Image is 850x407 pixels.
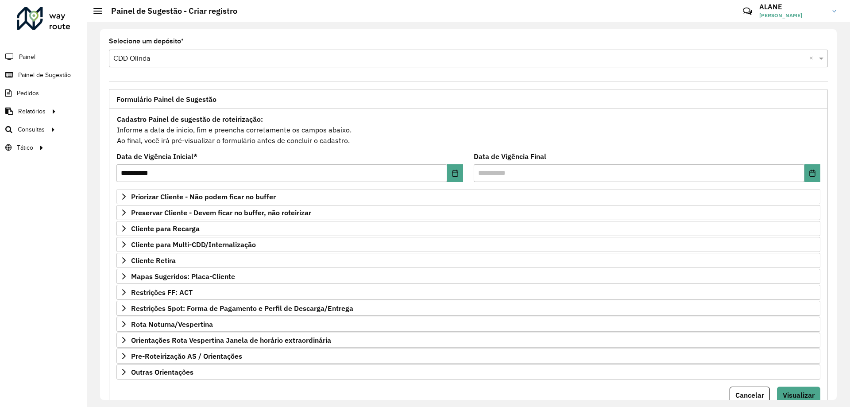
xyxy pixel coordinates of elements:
[117,115,263,124] strong: Cadastro Painel de sugestão de roteirização:
[116,285,820,300] a: Restrições FF: ACT
[131,273,235,280] span: Mapas Sugeridos: Placa-Cliente
[131,321,213,328] span: Rota Noturna/Vespertina
[17,143,33,152] span: Tático
[735,391,764,399] span: Cancelar
[783,391,815,399] span: Visualizar
[18,107,46,116] span: Relatórios
[116,189,820,204] a: Priorizar Cliente - Não podem ficar no buffer
[116,205,820,220] a: Preservar Cliente - Devem ficar no buffer, não roteirizar
[116,221,820,236] a: Cliente para Recarga
[759,12,826,19] span: [PERSON_NAME]
[18,125,45,134] span: Consultas
[730,387,770,403] button: Cancelar
[131,257,176,264] span: Cliente Retira
[804,164,820,182] button: Choose Date
[19,52,35,62] span: Painel
[131,225,200,232] span: Cliente para Recarga
[116,253,820,268] a: Cliente Retira
[116,269,820,284] a: Mapas Sugeridos: Placa-Cliente
[116,301,820,316] a: Restrições Spot: Forma de Pagamento e Perfil de Descarga/Entrega
[131,305,353,312] span: Restrições Spot: Forma de Pagamento e Perfil de Descarga/Entrega
[131,337,331,344] span: Orientações Rota Vespertina Janela de horário extraordinária
[102,6,237,16] h2: Painel de Sugestão - Criar registro
[131,209,311,216] span: Preservar Cliente - Devem ficar no buffer, não roteirizar
[474,151,546,162] label: Data de Vigência Final
[738,2,757,21] a: Contato Rápido
[116,237,820,252] a: Cliente para Multi-CDD/Internalização
[131,368,193,376] span: Outras Orientações
[116,96,216,103] span: Formulário Painel de Sugestão
[131,241,256,248] span: Cliente para Multi-CDD/Internalização
[116,151,197,162] label: Data de Vigência Inicial
[447,164,463,182] button: Choose Date
[109,36,184,47] label: Selecione um depósito
[17,89,39,98] span: Pedidos
[777,387,820,403] button: Visualizar
[116,349,820,364] a: Pre-Roteirização AS / Orientações
[131,193,276,200] span: Priorizar Cliente - Não podem ficar no buffer
[18,70,71,80] span: Painel de Sugestão
[759,3,826,11] h3: ALANE
[131,353,242,360] span: Pre-Roteirização AS / Orientações
[809,53,817,64] span: Clear all
[116,333,820,348] a: Orientações Rota Vespertina Janela de horário extraordinária
[131,289,193,296] span: Restrições FF: ACT
[116,317,820,332] a: Rota Noturna/Vespertina
[116,364,820,380] a: Outras Orientações
[116,113,820,146] div: Informe a data de inicio, fim e preencha corretamente os campos abaixo. Ao final, você irá pré-vi...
